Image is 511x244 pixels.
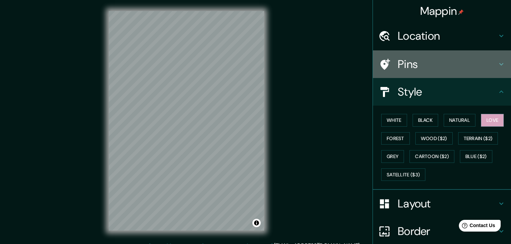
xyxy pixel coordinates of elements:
[373,22,511,50] div: Location
[413,114,438,127] button: Black
[398,57,497,71] h4: Pins
[398,29,497,43] h4: Location
[381,132,410,145] button: Forest
[415,132,453,145] button: Wood ($2)
[420,4,464,18] h4: Mappin
[481,114,504,127] button: Love
[458,9,464,15] img: pin-icon.png
[373,78,511,106] div: Style
[381,168,425,181] button: Satellite ($3)
[373,50,511,78] div: Pins
[381,114,407,127] button: White
[398,85,497,99] h4: Style
[381,150,404,163] button: Grey
[252,219,261,227] button: Toggle attribution
[458,132,498,145] button: Terrain ($2)
[398,197,497,211] h4: Layout
[398,224,497,238] h4: Border
[409,150,454,163] button: Cartoon ($2)
[109,11,264,231] canvas: Map
[373,190,511,217] div: Layout
[460,150,492,163] button: Blue ($2)
[444,114,475,127] button: Natural
[450,217,503,236] iframe: Help widget launcher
